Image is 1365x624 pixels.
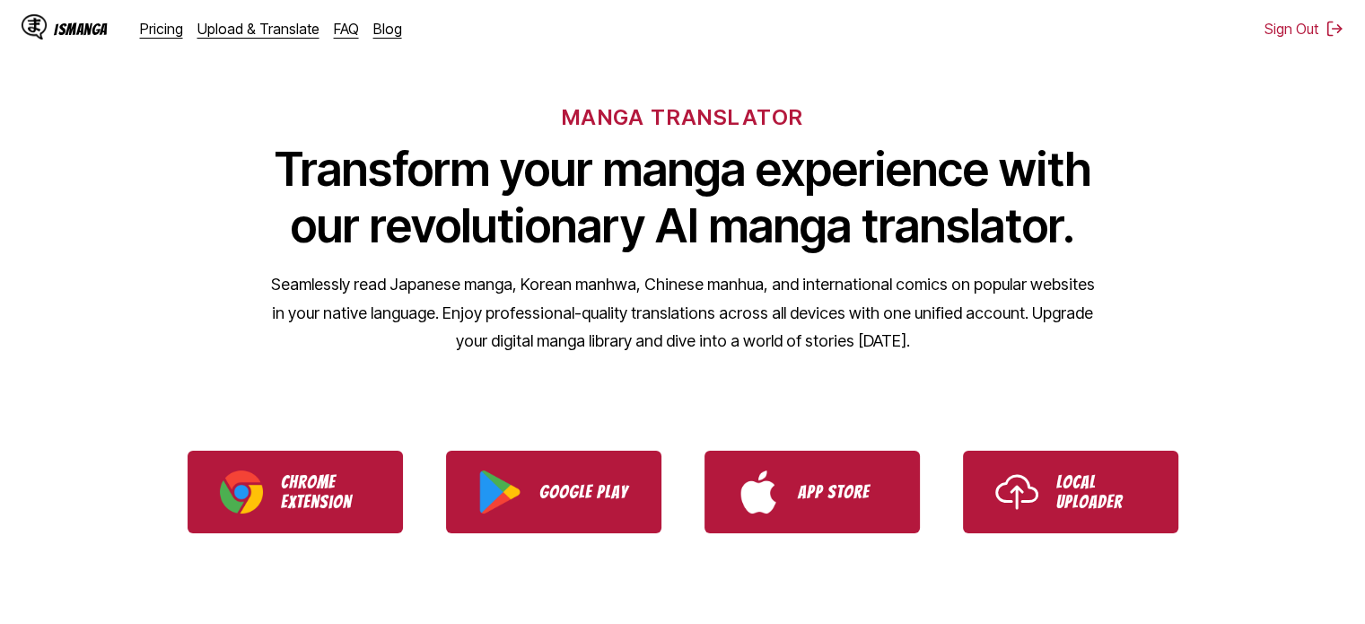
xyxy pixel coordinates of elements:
p: Google Play [539,482,629,502]
p: Chrome Extension [281,472,371,512]
img: Upload icon [995,470,1038,514]
a: FAQ [334,20,359,38]
h1: Transform your manga experience with our revolutionary AI manga translator. [270,141,1096,254]
div: IsManga [54,21,108,38]
a: IsManga LogoIsManga [22,14,140,43]
a: Pricing [140,20,183,38]
img: Sign out [1326,20,1343,38]
a: Use IsManga Local Uploader [963,451,1178,533]
p: Seamlessly read Japanese manga, Korean manhwa, Chinese manhua, and international comics on popula... [270,270,1096,356]
p: Local Uploader [1056,472,1146,512]
img: IsManga Logo [22,14,47,40]
p: App Store [798,482,888,502]
img: Google Play logo [478,470,521,514]
a: Blog [373,20,402,38]
h6: MANGA TRANSLATOR [562,104,803,130]
a: Upload & Translate [197,20,319,38]
img: Chrome logo [220,470,263,514]
img: App Store logo [737,470,780,514]
a: Download IsManga from Google Play [446,451,661,533]
button: Sign Out [1264,20,1343,38]
a: Download IsManga Chrome Extension [188,451,403,533]
a: Download IsManga from App Store [704,451,920,533]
